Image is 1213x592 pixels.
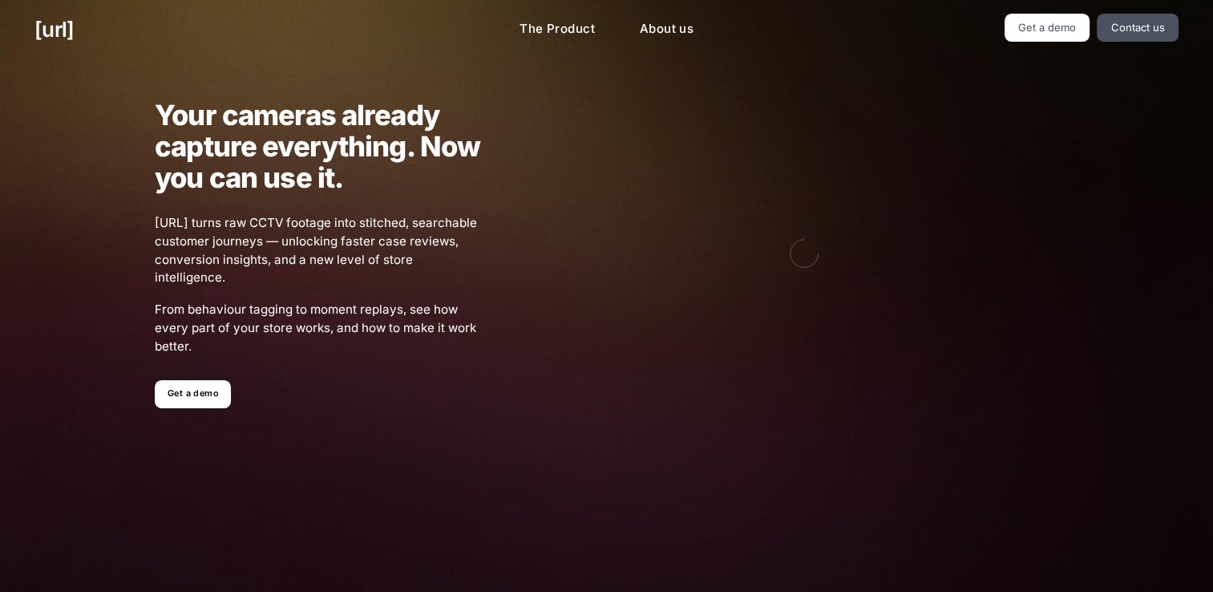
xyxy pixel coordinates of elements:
[1097,14,1179,42] a: Contact us
[155,99,481,193] h1: Your cameras already capture everything. Now you can use it.
[1005,14,1090,42] a: Get a demo
[155,301,481,355] span: From behaviour tagging to moment replays, see how every part of your store works, and how to make...
[627,14,706,45] a: About us
[507,14,608,45] a: The Product
[155,380,231,408] a: Get a demo
[34,14,74,45] a: [URL]
[155,214,481,287] span: [URL] turns raw CCTV footage into stitched, searchable customer journeys — unlocking faster case ...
